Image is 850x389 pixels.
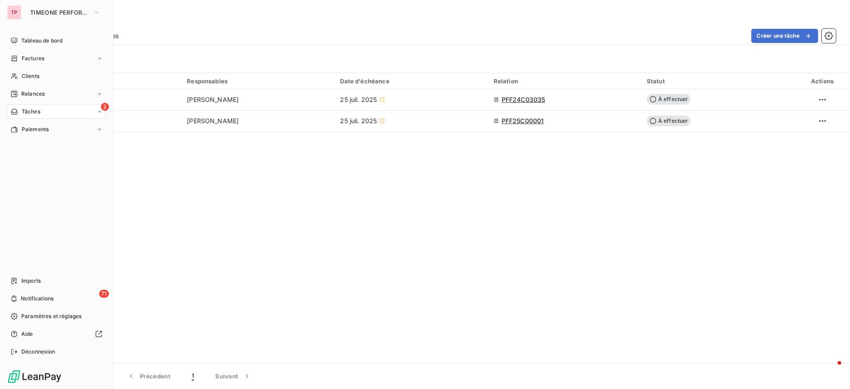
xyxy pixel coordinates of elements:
a: Aide [7,327,106,341]
span: Factures [22,54,44,62]
div: Relation [494,78,636,85]
div: Date d'échéance [340,78,483,85]
span: PFF25C00001 [502,117,544,125]
button: Créer une tâche [751,29,818,43]
span: Imports [21,277,41,285]
span: 71 [99,290,109,298]
div: Actions [800,78,845,85]
span: Paramètres et réglages [21,312,81,320]
span: 25 juil. 2025 [340,117,377,125]
div: Responsables [187,78,329,85]
span: [PERSON_NAME] [187,117,239,125]
div: Statut [647,78,789,85]
img: Logo LeanPay [7,370,62,384]
button: Suivant [205,367,262,385]
span: 2 [101,103,109,111]
span: Aide [21,330,33,338]
span: À effectuer [647,116,691,126]
span: Relances [21,90,45,98]
span: PFF24C03035 [502,95,545,104]
span: À effectuer [647,94,691,105]
span: Déconnexion [21,348,55,356]
span: 25 juil. 2025 [340,95,377,104]
span: TIMEONE PERFORMANCE [30,9,89,16]
span: Tableau de bord [21,37,62,45]
span: 1 [192,372,194,381]
span: Tâches [22,108,40,116]
span: [PERSON_NAME] [187,95,239,104]
iframe: Intercom live chat [820,359,841,380]
span: Notifications [21,295,54,303]
div: TP [7,5,21,19]
button: 1 [181,367,205,385]
button: Précédent [116,367,181,385]
span: Paiements [22,125,49,133]
span: Clients [22,72,39,80]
